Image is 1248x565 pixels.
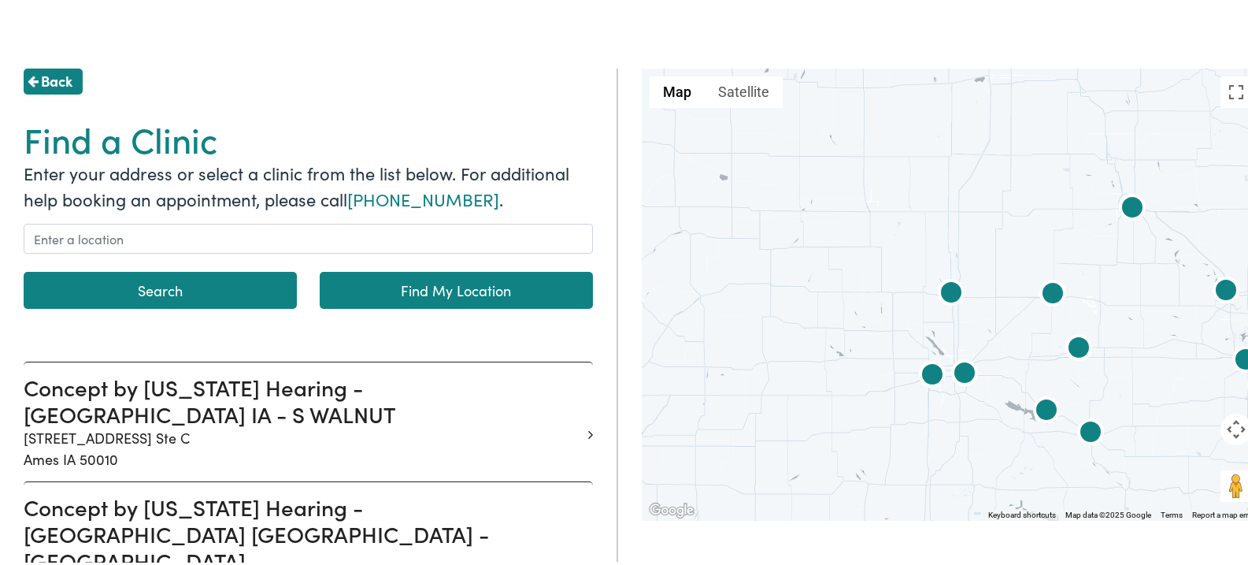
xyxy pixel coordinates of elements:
a: Concept by [US_STATE] Hearing - [GEOGRAPHIC_DATA] IA - S WALNUT [STREET_ADDRESS] Ste CAmes IA 50010 [24,372,581,467]
a: Back [24,66,83,92]
p: Enter your address or select a clinic from the list below. For additional help booking an appoint... [24,158,593,210]
button: Show street map [650,74,705,106]
a: Find My Location [320,269,593,307]
input: Enter a location [24,221,593,251]
span: Map data ©2025 Google [1065,508,1151,517]
h1: Find a Clinic [24,116,593,158]
img: Google [646,498,698,519]
p: [STREET_ADDRESS] Ste C Ames IA 50010 [24,425,581,467]
span: Back [41,68,72,89]
a: [PHONE_NUMBER] [347,184,499,209]
button: Show satellite imagery [705,74,783,106]
button: Search [24,269,297,307]
a: Terms [1161,508,1183,517]
button: Keyboard shortcuts [988,507,1056,519]
a: Open this area in Google Maps (opens a new window) [646,498,698,519]
h3: Concept by [US_STATE] Hearing - [GEOGRAPHIC_DATA] IA - S WALNUT [24,372,581,425]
